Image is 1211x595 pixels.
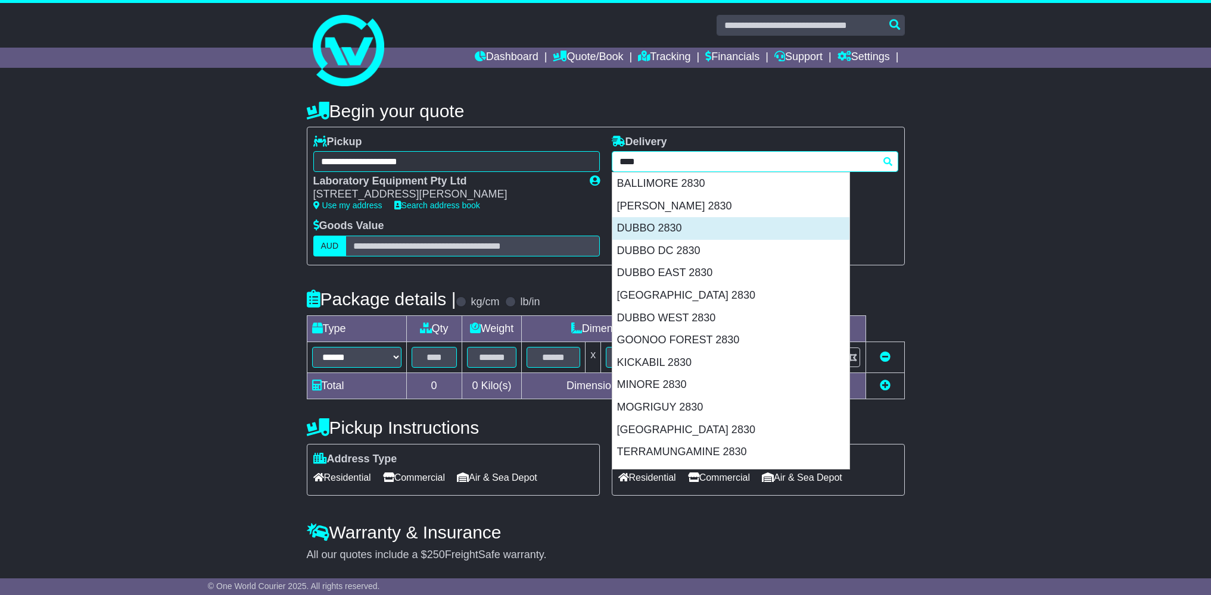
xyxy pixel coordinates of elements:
label: Address Type [313,453,397,466]
span: Air & Sea Depot [457,468,537,487]
a: Remove this item [880,351,891,363]
span: Residential [313,468,371,487]
span: © One World Courier 2025. All rights reserved. [208,581,380,591]
td: Type [307,315,406,342]
label: lb/in [520,296,540,309]
div: DUBBO WEST 2830 [612,307,849,330]
h4: Begin your quote [307,101,905,121]
div: [PERSON_NAME] 2830 [612,195,849,218]
div: All our quotes include a $ FreightSafe warranty. [307,549,905,562]
td: Dimensions (L x W x H) [522,315,743,342]
div: TERRAMUNGAMINE 2830 [612,441,849,464]
a: Tracking [638,48,690,68]
td: Kilo(s) [462,372,522,399]
div: DUBBO DC 2830 [612,240,849,262]
div: BALLIMORE 2830 [612,173,849,195]
td: Qty [406,315,462,342]
a: Support [774,48,823,68]
a: Search address book [394,201,480,210]
div: DUBBO EAST 2830 [612,262,849,284]
h4: Warranty & Insurance [307,522,905,542]
div: [GEOGRAPHIC_DATA] 2830 [612,284,849,307]
h4: Pickup Instructions [307,418,600,437]
div: DUBBO 2830 [612,217,849,240]
label: AUD [313,236,347,256]
td: Weight [462,315,522,342]
td: Dimensions in Centimetre(s) [522,372,743,399]
label: Pickup [313,136,362,149]
span: Commercial [383,468,445,487]
typeahead: Please provide city [612,151,898,172]
span: Air & Sea Depot [762,468,842,487]
span: Commercial [688,468,750,487]
div: Laboratory Equipment Pty Ltd [313,175,578,188]
div: MOGRIGUY 2830 [612,396,849,419]
div: [GEOGRAPHIC_DATA] 2830 [612,419,849,441]
td: 0 [406,372,462,399]
span: Residential [618,468,676,487]
label: kg/cm [471,296,499,309]
div: KICKABIL 2830 [612,352,849,374]
h4: Package details | [307,289,456,309]
div: GOONOO FOREST 2830 [612,329,849,352]
span: 0 [472,380,478,392]
td: Total [307,372,406,399]
span: 250 [427,549,445,560]
a: Dashboard [475,48,538,68]
a: Settings [838,48,890,68]
a: Quote/Book [553,48,623,68]
label: Delivery [612,136,667,149]
label: Goods Value [313,220,384,233]
div: MINORE 2830 [612,374,849,396]
div: TOONGI 2830 [612,464,849,486]
div: [STREET_ADDRESS][PERSON_NAME] [313,188,578,201]
a: Add new item [880,380,891,392]
a: Financials [705,48,759,68]
td: x [586,342,601,372]
a: Use my address [313,201,382,210]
